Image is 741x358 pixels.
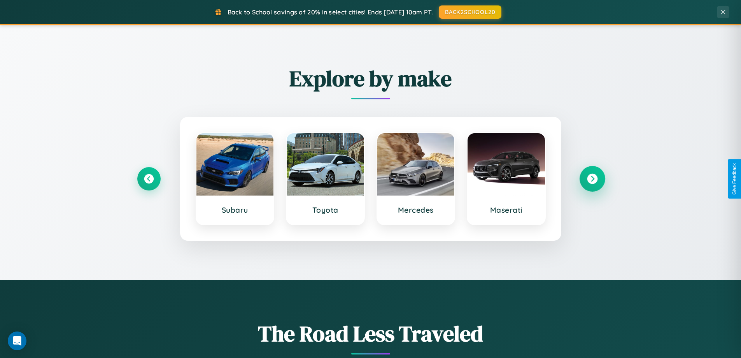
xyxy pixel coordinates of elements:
[228,8,433,16] span: Back to School savings of 20% in select cities! Ends [DATE] 10am PT.
[137,63,604,93] h2: Explore by make
[294,205,356,215] h3: Toyota
[732,163,737,195] div: Give Feedback
[475,205,537,215] h3: Maserati
[204,205,266,215] h3: Subaru
[385,205,447,215] h3: Mercedes
[137,319,604,349] h1: The Road Less Traveled
[8,332,26,350] div: Open Intercom Messenger
[439,5,501,19] button: BACK2SCHOOL20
